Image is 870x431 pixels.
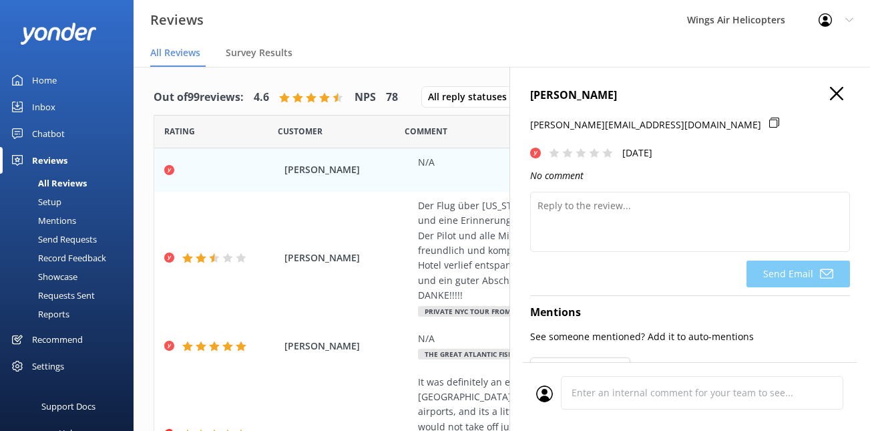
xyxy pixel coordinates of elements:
[530,87,850,104] h4: [PERSON_NAME]
[8,267,134,286] a: Showcase
[8,174,134,192] a: All Reviews
[418,349,576,360] span: The Great Atlantic Fishing Adventure
[284,251,411,265] span: [PERSON_NAME]
[8,211,134,230] a: Mentions
[154,89,244,106] h4: Out of 99 reviews:
[8,286,134,305] a: Requests Sent
[355,89,376,106] h4: NPS
[8,267,77,286] div: Showcase
[150,46,200,59] span: All Reviews
[418,306,588,317] span: Private NYC Tour from [GEOGRAPHIC_DATA]
[8,249,134,267] a: Record Feedback
[32,147,67,174] div: Reviews
[8,305,69,323] div: Reports
[622,146,652,160] p: [DATE]
[32,353,64,380] div: Settings
[418,198,759,303] div: Der Flug über [US_STATE] bei Sonnenuntergang war ein einmaliges Erlebnis und eine Erinnerung für'...
[530,304,850,321] h4: Mentions
[164,125,195,138] span: Date
[418,155,759,170] div: N/A
[8,286,95,305] div: Requests Sent
[32,94,55,120] div: Inbox
[226,46,292,59] span: Survey Results
[8,230,134,249] a: Send Requests
[32,67,57,94] div: Home
[830,87,843,102] button: Close
[8,174,87,192] div: All Reviews
[530,329,850,344] p: See someone mentioned? Add it to auto-mentions
[530,169,584,182] i: No comment
[418,331,759,346] div: N/A
[530,118,761,132] p: [PERSON_NAME][EMAIL_ADDRESS][DOMAIN_NAME]
[536,386,553,402] img: user_profile.svg
[8,192,134,211] a: Setup
[8,249,106,267] div: Record Feedback
[284,339,411,353] span: [PERSON_NAME]
[32,326,83,353] div: Recommend
[32,120,65,147] div: Chatbot
[386,89,398,106] h4: 78
[278,125,322,138] span: Date
[8,192,61,211] div: Setup
[254,89,269,106] h4: 4.6
[8,305,134,323] a: Reports
[150,9,204,31] h3: Reviews
[284,162,411,177] span: [PERSON_NAME]
[530,357,630,378] button: Team Mentions
[8,230,97,249] div: Send Requests
[41,393,95,420] div: Support Docs
[428,90,515,104] span: All reply statuses
[8,211,76,230] div: Mentions
[405,125,447,138] span: Question
[20,23,97,45] img: yonder-white-logo.png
